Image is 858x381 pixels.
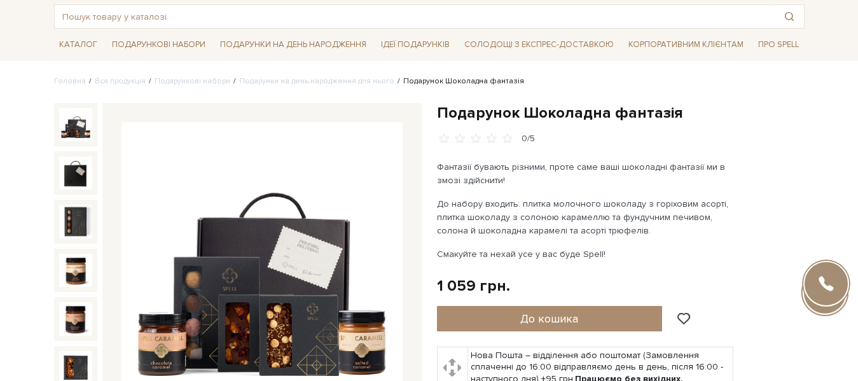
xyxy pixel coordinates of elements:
[376,35,455,55] span: Ідеї подарунків
[239,76,394,86] a: Подарунки на день народження для нього
[155,76,230,86] a: Подарункові набори
[59,156,92,190] img: Подарунок Шоколадна фантазія
[753,35,804,55] span: Про Spell
[520,312,578,326] span: До кошика
[59,302,92,335] img: Подарунок Шоколадна фантазія
[107,35,211,55] span: Подарункові набори
[459,34,619,55] a: Солодощі з експрес-доставкою
[522,133,535,145] div: 0/5
[55,5,775,28] input: Пошук товару у каталозі
[54,35,102,55] span: Каталог
[437,276,510,296] div: 1 059 грн.
[437,103,805,123] h1: Подарунок Шоколадна фантазія
[54,76,86,86] a: Головна
[437,247,735,261] p: Смакуйте та нехай усе у вас буде Spell!
[394,76,524,87] li: Подарунок Шоколадна фантазія
[775,5,804,28] button: Пошук товару у каталозі
[59,254,92,287] img: Подарунок Шоколадна фантазія
[437,197,735,237] p: До набору входить: плитка молочного шоколаду з горіховим асорті, плитка шоколаду з солоною караме...
[437,160,735,187] p: Фантазії бувають різними, проте саме ваші шоколадні фантазії ми в змозі здійснити!
[59,108,92,141] img: Подарунок Шоколадна фантазія
[59,205,92,238] img: Подарунок Шоколадна фантазія
[95,76,146,86] a: Вся продукція
[623,34,749,55] a: Корпоративним клієнтам
[437,306,663,331] button: До кошика
[215,35,371,55] span: Подарунки на День народження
